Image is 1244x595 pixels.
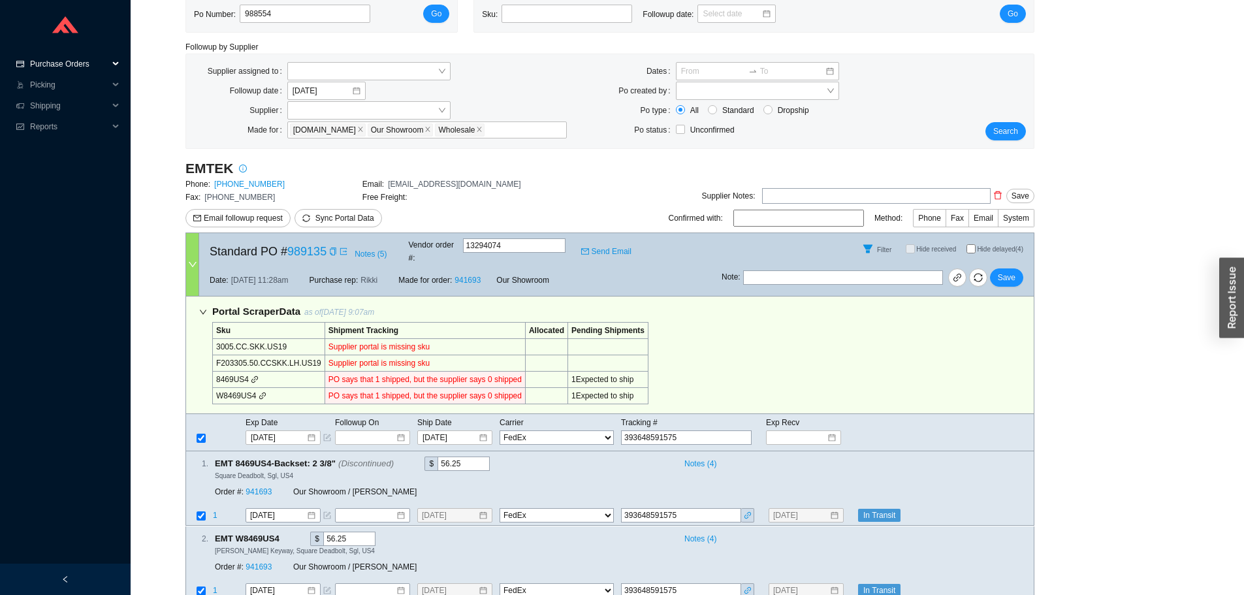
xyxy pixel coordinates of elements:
[30,95,108,116] span: Shipping
[16,60,25,68] span: credit-card
[906,244,915,253] input: Hide received
[310,532,323,546] div: $
[1008,7,1018,20] span: Go
[213,511,217,521] span: 1
[304,308,374,317] span: as of [DATE] 9:07am
[571,373,645,386] div: 1 Expected to ship
[423,5,449,23] button: Go
[435,123,485,137] span: Wholesale
[857,238,878,259] button: Filter
[423,431,478,444] input: 9/26/2025
[360,274,377,287] span: Rikki
[293,488,417,497] span: Our Showroom / [PERSON_NAME]
[455,276,481,285] a: 941693
[684,457,716,470] span: Notes ( 4 )
[476,126,483,134] span: close
[213,323,325,339] td: Sku
[678,457,717,466] button: Notes (4)
[213,355,325,372] td: F203305.50.CCSKK.LH.US19
[773,509,829,523] input: 9/30/2025
[717,104,759,117] span: Standard
[259,392,266,400] span: link
[234,159,252,178] button: info-circle
[185,180,210,189] span: Phone:
[1012,189,1029,202] span: Save
[213,372,325,388] td: 8469US4
[424,126,431,134] span: close
[325,355,525,372] td: Supplier portal is missing sku
[355,248,387,261] span: Notes ( 5 )
[215,532,291,546] span: EMT W8469US4
[215,562,244,571] span: Order #:
[231,274,289,287] span: [DATE] 11:28am
[621,418,658,427] span: Tracking #
[431,7,441,20] span: Go
[977,246,1023,253] span: Hide delayed (4)
[496,274,549,287] span: Our Showroom
[210,274,229,287] span: Date:
[287,245,327,258] a: 989135
[185,42,258,52] span: Followup by Supplier
[396,457,405,471] div: Copy
[323,512,331,520] span: form
[247,121,287,139] label: Made for:
[329,245,337,258] div: Copy
[234,165,251,172] span: info-circle
[16,123,25,131] span: fund
[525,323,567,339] td: Allocated
[581,248,589,255] span: mail
[293,562,417,571] span: Our Showroom / [PERSON_NAME]
[500,418,524,427] span: Carrier
[354,247,387,256] button: Notes (5)
[773,104,814,117] span: Dropship
[293,84,351,97] input: 9/29/2025
[186,457,208,470] div: 1 .
[951,214,964,223] span: Fax
[388,180,520,189] span: [EMAIL_ADDRESS][DOMAIN_NAME]
[618,82,675,100] label: Po created by:
[186,532,208,545] div: 2 .
[1000,5,1026,23] button: Go
[742,511,752,521] span: link
[213,388,325,404] td: W8469US4
[290,123,366,137] span: HomeAndStone.Com
[357,126,364,134] span: close
[702,189,756,202] div: Supplier Notes:
[315,214,374,223] span: Sync Portal Data
[681,65,746,78] input: From
[991,191,1004,200] span: delete
[690,125,735,135] span: Unconfirmed
[323,434,331,442] span: form
[340,248,347,255] span: export
[338,458,394,468] i: (Discontinued)
[329,248,337,255] span: copy
[748,67,758,76] span: to
[251,376,259,383] span: link
[210,242,327,261] span: Standard PO #
[678,532,717,541] button: Notes (4)
[204,212,283,225] span: Email followup request
[398,276,452,285] span: Made for order:
[193,214,201,223] span: mail
[634,121,675,139] label: Po status:
[194,5,381,24] div: Po Number:
[362,193,407,202] span: Free Freight:
[282,532,291,546] div: Copy
[335,418,379,427] span: Followup On
[991,186,1005,204] button: delete
[30,54,108,74] span: Purchase Orders
[30,74,108,95] span: Picking
[230,82,287,100] label: Followup date:
[185,159,234,178] h3: EMTEK
[966,244,976,253] input: Hide delayed(4)
[685,104,704,117] span: All
[990,268,1023,287] button: Save
[409,238,460,265] span: Vendor order # :
[422,509,478,523] input: 9/26/2025
[214,180,285,189] a: [PHONE_NUMBER]
[293,124,356,136] span: [DOMAIN_NAME]
[328,389,522,402] div: PO says that 1 shipped, but the supplier says 0 shipped
[215,472,293,479] span: Square Deadbolt, Sgl, US4
[748,67,758,76] span: swap-right
[1003,214,1029,223] span: System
